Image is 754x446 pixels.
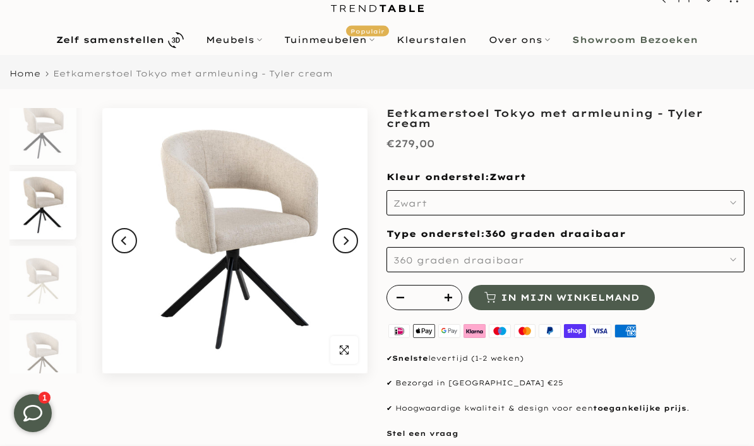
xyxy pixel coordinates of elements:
[393,198,427,209] span: Zwart
[392,354,428,363] strong: Snelste
[333,228,358,253] button: Next
[485,228,626,241] span: 360 graden draaibaar
[386,171,526,183] span: Kleur onderstel:
[489,171,526,184] span: Zwart
[386,228,626,239] span: Type onderstel:
[561,32,709,47] a: Showroom Bezoeken
[112,228,137,253] button: Previous
[386,135,434,153] div: €279,00
[386,323,412,340] img: ideal
[346,26,389,37] span: Populair
[9,69,40,78] a: Home
[195,32,273,47] a: Meubels
[386,32,478,47] a: Kleurstalen
[512,323,537,340] img: master
[478,32,561,47] a: Over ons
[386,402,745,415] p: ✔ Hoogwaardige kwaliteit & design voor een .
[593,404,686,413] strong: toegankelijke prijs
[537,323,563,340] img: paypal
[386,353,745,365] p: ✔ levertijd (1-2 weken)
[386,190,745,215] button: Zwart
[462,323,487,340] img: klarna
[53,68,333,78] span: Eetkamerstoel Tokyo met armleuning - Tyler cream
[45,29,195,51] a: Zelf samenstellen
[613,323,638,340] img: american express
[437,323,462,340] img: google pay
[487,323,512,340] img: maestro
[386,247,745,272] button: 360 graden draaibaar
[469,285,655,310] button: In mijn winkelmand
[588,323,613,340] img: visa
[412,323,437,340] img: apple pay
[572,35,698,44] b: Showroom Bezoeken
[1,382,64,445] iframe: toggle-frame
[386,429,458,438] a: Stel een vraag
[273,32,386,47] a: TuinmeubelenPopulair
[393,255,524,266] span: 360 graden draaibaar
[386,377,745,390] p: ✔ Bezorgd in [GEOGRAPHIC_DATA] €25
[563,323,588,340] img: shopify pay
[386,108,745,128] h1: Eetkamerstoel Tokyo met armleuning - Tyler cream
[501,293,639,302] span: In mijn winkelmand
[56,35,164,44] b: Zelf samenstellen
